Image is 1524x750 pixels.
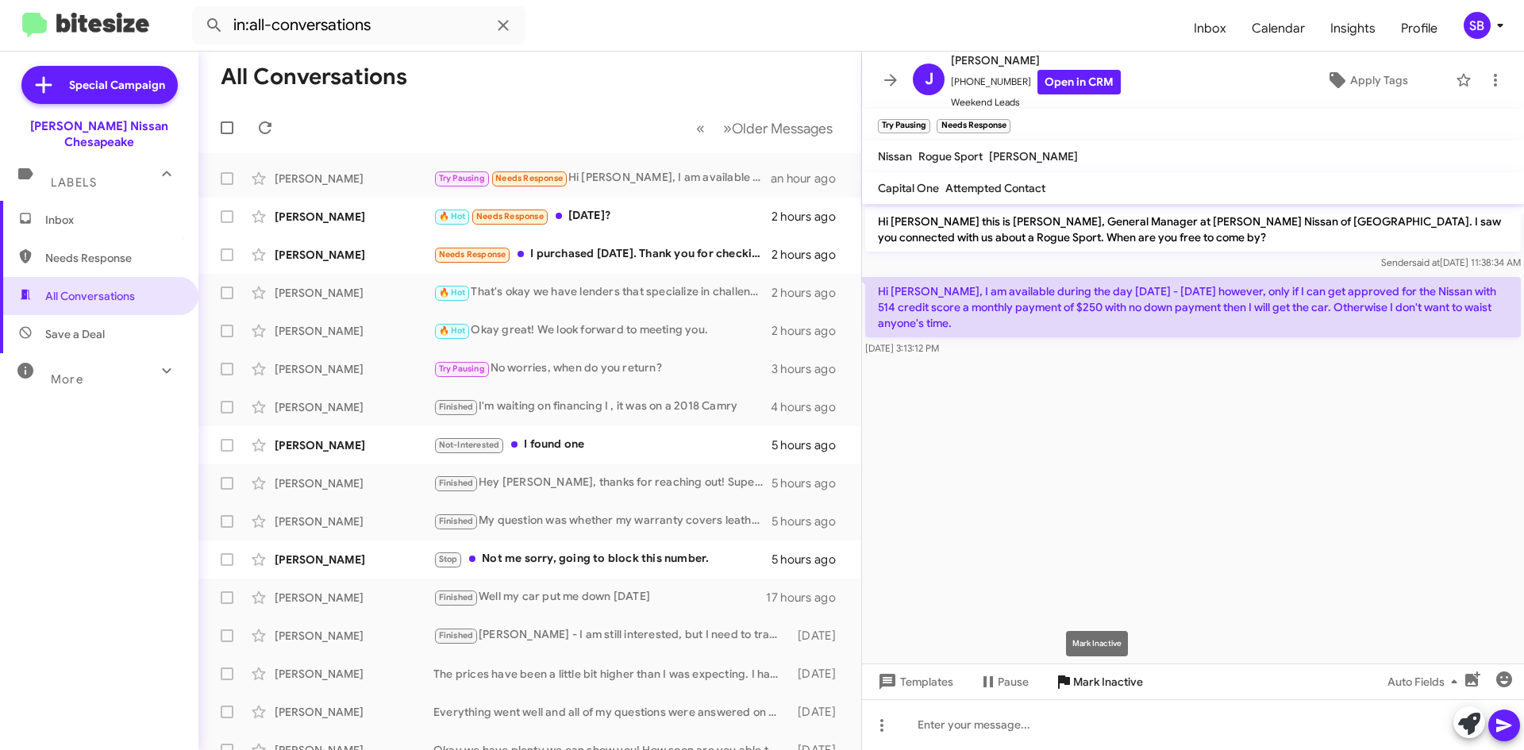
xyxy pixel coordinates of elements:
[714,112,842,144] button: Next
[439,173,485,183] span: Try Pausing
[433,283,772,302] div: That's okay we have lenders that specialize in challenged credit
[687,112,842,144] nav: Page navigation example
[433,360,772,378] div: No worries, when do you return?
[945,181,1045,195] span: Attempted Contact
[275,475,433,491] div: [PERSON_NAME]
[439,516,474,526] span: Finished
[439,363,485,374] span: Try Pausing
[275,285,433,301] div: [PERSON_NAME]
[21,66,178,104] a: Special Campaign
[45,212,180,228] span: Inbox
[439,440,500,450] span: Not-Interested
[772,361,849,377] div: 3 hours ago
[51,372,83,387] span: More
[696,118,705,138] span: «
[275,552,433,567] div: [PERSON_NAME]
[772,513,849,529] div: 5 hours ago
[771,171,849,187] div: an hour ago
[69,77,165,93] span: Special Campaign
[790,628,849,644] div: [DATE]
[1037,70,1121,94] a: Open in CRM
[275,590,433,606] div: [PERSON_NAME]
[790,704,849,720] div: [DATE]
[772,323,849,339] div: 2 hours ago
[439,478,474,488] span: Finished
[865,342,939,354] span: [DATE] 3:13:12 PM
[439,325,466,336] span: 🔥 Hot
[439,287,466,298] span: 🔥 Hot
[1412,256,1440,268] span: said at
[951,51,1121,70] span: [PERSON_NAME]
[1239,6,1318,52] a: Calendar
[495,173,563,183] span: Needs Response
[766,590,849,606] div: 17 hours ago
[433,474,772,492] div: Hey [PERSON_NAME], thanks for reaching out! Super busy right now—could you shoot me an email inst...
[439,630,474,640] span: Finished
[878,149,912,163] span: Nissan
[772,437,849,453] div: 5 hours ago
[865,277,1521,337] p: Hi [PERSON_NAME], I am available during the day [DATE] - [DATE] however, only if I can get approv...
[878,181,939,195] span: Capital One
[1181,6,1239,52] span: Inbox
[275,437,433,453] div: [PERSON_NAME]
[45,326,105,342] span: Save a Deal
[1375,667,1476,696] button: Auto Fields
[1041,667,1156,696] button: Mark Inactive
[1388,6,1450,52] a: Profile
[772,247,849,263] div: 2 hours ago
[1381,256,1521,268] span: Sender [DATE] 11:38:34 AM
[966,667,1041,696] button: Pause
[45,250,180,266] span: Needs Response
[275,628,433,644] div: [PERSON_NAME]
[732,120,833,137] span: Older Messages
[275,399,433,415] div: [PERSON_NAME]
[772,475,849,491] div: 5 hours ago
[439,211,466,221] span: 🔥 Hot
[1387,667,1464,696] span: Auto Fields
[51,175,97,190] span: Labels
[221,64,407,90] h1: All Conversations
[433,704,790,720] div: Everything went well and all of my questions were answered on my previous visit. I am impressed w...
[433,666,790,682] div: The prices have been a little bit higher than I was expecting. I have been on Autotrader talking ...
[925,67,933,92] span: J
[433,398,771,416] div: I'm waiting on financing I , it was on a 2018 Camry
[723,118,732,138] span: »
[1350,66,1408,94] span: Apply Tags
[998,667,1029,696] span: Pause
[951,94,1121,110] span: Weekend Leads
[790,666,849,682] div: [DATE]
[433,512,772,530] div: My question was whether my warranty covers leather seat repairs and if you do that work there. I ...
[439,554,458,564] span: Stop
[439,249,506,260] span: Needs Response
[1066,631,1128,656] div: Mark Inactive
[439,402,474,412] span: Finished
[1285,66,1448,94] button: Apply Tags
[918,149,983,163] span: Rogue Sport
[45,288,135,304] span: All Conversations
[772,285,849,301] div: 2 hours ago
[989,149,1078,163] span: [PERSON_NAME]
[476,211,544,221] span: Needs Response
[275,704,433,720] div: [PERSON_NAME]
[275,247,433,263] div: [PERSON_NAME]
[772,209,849,225] div: 2 hours ago
[433,169,771,187] div: Hi [PERSON_NAME], I am available during the day [DATE] - [DATE] however, only if I can get approv...
[433,321,772,340] div: Okay great! We look forward to meeting you.
[687,112,714,144] button: Previous
[192,6,525,44] input: Search
[433,550,772,568] div: Not me sorry, going to block this number.
[433,207,772,225] div: [DATE]?
[875,667,953,696] span: Templates
[1318,6,1388,52] a: Insights
[772,552,849,567] div: 5 hours ago
[1450,12,1507,39] button: SB
[275,666,433,682] div: [PERSON_NAME]
[878,119,930,133] small: Try Pausing
[433,436,772,454] div: I found one
[275,513,433,529] div: [PERSON_NAME]
[937,119,1010,133] small: Needs Response
[275,209,433,225] div: [PERSON_NAME]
